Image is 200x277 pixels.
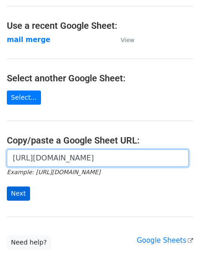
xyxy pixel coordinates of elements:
input: Next [7,186,30,201]
a: Select... [7,91,41,105]
a: Google Sheets [137,236,193,245]
a: View [112,36,134,44]
h4: Use a recent Google Sheet: [7,20,193,31]
input: Paste your Google Sheet URL here [7,149,189,167]
h4: Copy/paste a Google Sheet URL: [7,135,193,146]
small: View [121,37,134,43]
h4: Select another Google Sheet: [7,73,193,84]
a: Need help? [7,235,51,250]
small: Example: [URL][DOMAIN_NAME] [7,169,100,176]
a: mail merge [7,36,50,44]
iframe: Chat Widget [154,233,200,277]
